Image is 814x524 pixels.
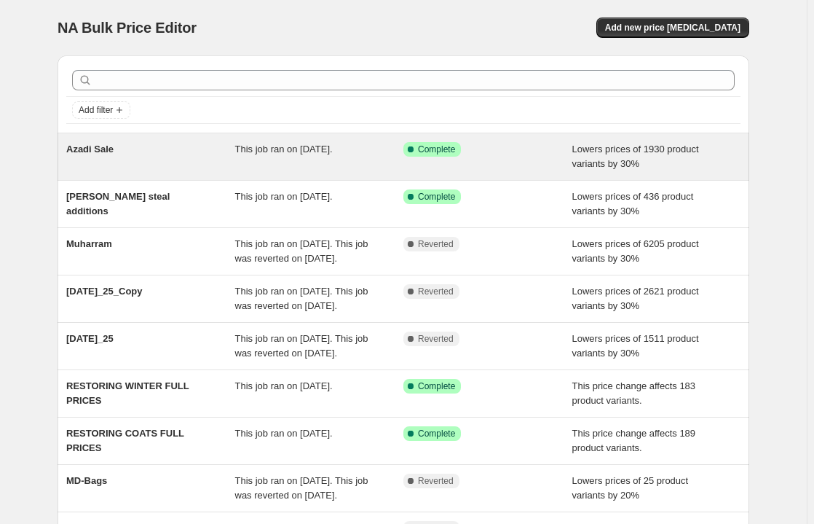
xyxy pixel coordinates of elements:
[572,380,696,406] span: This price change affects 183 product variants.
[235,428,333,439] span: This job ran on [DATE].
[418,286,454,297] span: Reverted
[418,333,454,345] span: Reverted
[235,286,368,311] span: This job ran on [DATE]. This job was reverted on [DATE].
[235,475,368,501] span: This job ran on [DATE]. This job was reverted on [DATE].
[66,238,112,249] span: Muharram
[66,428,184,453] span: RESTORING COATS FULL PRICES
[66,191,170,216] span: [PERSON_NAME] steal additions
[72,101,130,119] button: Add filter
[572,333,699,359] span: Lowers prices of 1511 product variants by 30%
[572,286,699,311] span: Lowers prices of 2621 product variants by 30%
[235,238,368,264] span: This job ran on [DATE]. This job was reverted on [DATE].
[66,333,114,344] span: [DATE]_25
[418,238,454,250] span: Reverted
[79,104,113,116] span: Add filter
[235,144,333,155] span: This job ran on [DATE].
[235,380,333,391] span: This job ran on [DATE].
[572,144,699,169] span: Lowers prices of 1930 product variants by 30%
[572,428,696,453] span: This price change affects 189 product variants.
[418,475,454,487] span: Reverted
[572,238,699,264] span: Lowers prices of 6205 product variants by 30%
[605,22,740,34] span: Add new price [MEDICAL_DATA]
[572,475,689,501] span: Lowers prices of 25 product variants by 20%
[572,191,694,216] span: Lowers prices of 436 product variants by 30%
[418,380,455,392] span: Complete
[58,20,197,36] span: NA Bulk Price Editor
[66,475,107,486] span: MD-Bags
[596,17,749,38] button: Add new price [MEDICAL_DATA]
[418,144,455,155] span: Complete
[418,191,455,203] span: Complete
[418,428,455,439] span: Complete
[66,380,189,406] span: RESTORING WINTER FULL PRICES
[235,191,333,202] span: This job ran on [DATE].
[66,144,114,155] span: Azadi Sale
[235,333,368,359] span: This job ran on [DATE]. This job was reverted on [DATE].
[66,286,143,297] span: [DATE]_25_Copy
